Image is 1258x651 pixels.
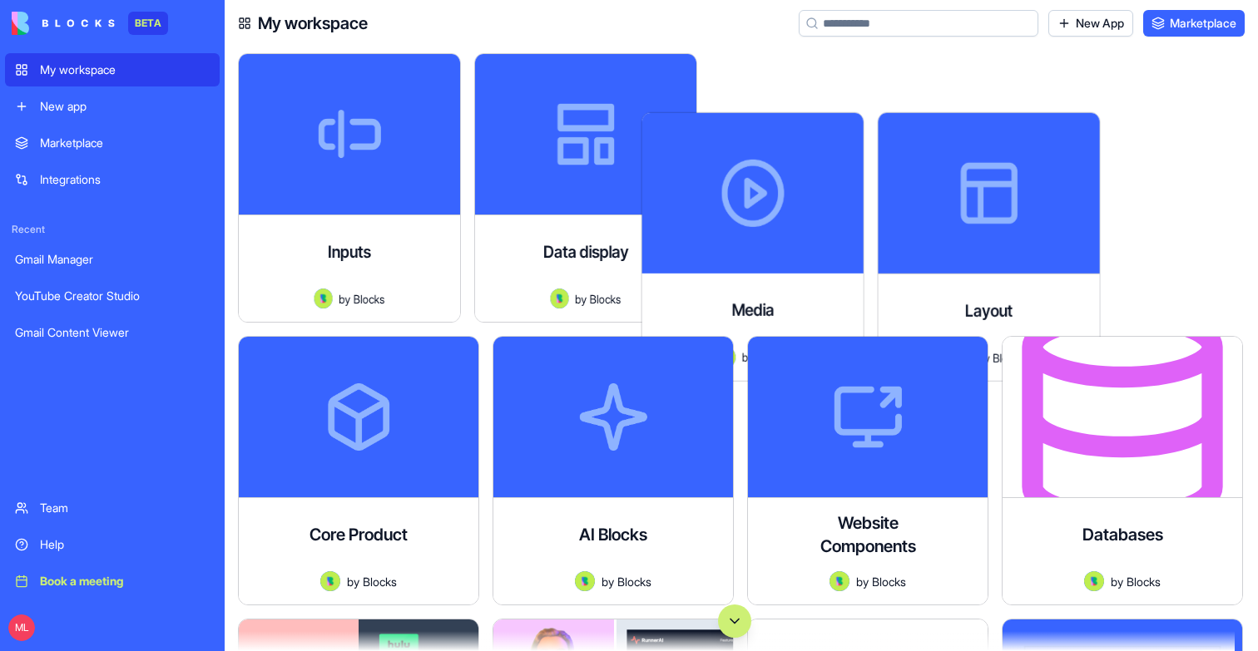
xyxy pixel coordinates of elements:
a: Help [5,528,220,561]
h4: Databases [1082,523,1163,546]
a: Marketplace [1143,10,1245,37]
a: Website ComponentsAvatarbyBlocks [747,336,988,605]
a: Integrations [5,163,220,196]
a: My workspace [5,53,220,86]
img: Avatar [550,289,568,308]
div: BETA [128,12,168,35]
a: Core ProductAvatarbyBlocks [238,336,479,605]
img: Avatar [1084,571,1104,591]
div: Gmail Manager [15,251,210,268]
a: LayoutAvatarbyBlocks [1002,53,1243,323]
h4: Layout [965,299,1013,323]
a: Gmail Manager [5,243,220,276]
span: by [347,573,359,590]
h4: Data display [543,240,629,264]
a: Book a meeting [5,565,220,598]
span: Blocks [590,290,622,308]
img: Avatar [320,571,340,591]
span: Recent [5,223,220,236]
h4: Core Product [310,523,408,546]
span: Blocks [354,290,385,308]
span: Blocks [617,573,651,590]
h4: Inputs [328,240,371,264]
span: by [575,290,587,308]
h4: Media [731,298,774,322]
a: MediaAvatarbyBlocks [747,53,988,323]
img: logo [12,12,115,35]
a: New app [5,90,220,123]
span: by [1111,573,1123,590]
span: by [856,573,869,590]
img: Avatar [575,571,595,591]
div: Book a meeting [40,573,210,589]
div: My workspace [40,62,210,78]
a: New App [1048,10,1133,37]
span: Blocks [363,573,397,590]
a: Marketplace [5,126,220,160]
a: YouTube Creator Studio [5,279,220,313]
a: Team [5,491,220,525]
div: Help [40,536,210,553]
span: by [339,290,350,308]
a: Gmail Content Viewer [5,316,220,349]
span: by [602,573,614,590]
a: AI BlocksAvatarbyBlocks [493,336,734,605]
h4: Website Components [801,511,934,558]
a: InputsAvatarbyBlocks [238,53,479,323]
div: New app [40,98,210,115]
div: Marketplace [40,135,210,151]
button: Scroll to bottom [718,604,751,638]
img: Avatar [314,289,332,308]
div: Integrations [40,171,210,188]
span: Blocks [1127,573,1161,590]
div: Team [40,500,210,516]
a: BETA [12,12,168,35]
span: ML [8,614,35,641]
a: DatabasesAvatarbyBlocks [1002,336,1243,605]
h4: My workspace [258,12,368,35]
div: Gmail Content Viewer [15,324,210,341]
span: Blocks [872,573,906,590]
img: Avatar [830,571,849,591]
a: Data displayAvatarbyBlocks [493,53,734,323]
h4: AI Blocks [579,523,647,546]
div: YouTube Creator Studio [15,288,210,304]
